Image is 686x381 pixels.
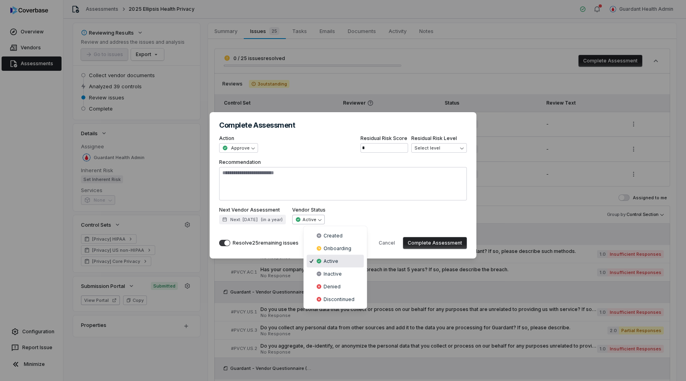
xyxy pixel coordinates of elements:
[316,284,341,290] span: Denied
[316,258,338,264] span: Active
[316,233,343,239] span: Created
[316,245,351,252] span: Onboarding
[316,271,342,277] span: Inactive
[316,296,355,303] span: Discontinued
